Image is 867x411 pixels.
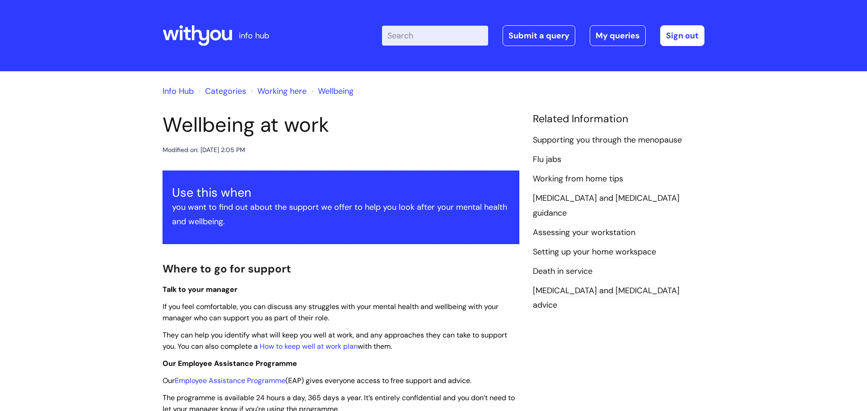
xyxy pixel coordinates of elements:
[175,376,285,385] a: Employee Assistance Programme
[309,84,354,98] li: Wellbeing
[358,342,392,351] span: with them.
[163,376,471,385] span: Our (EAP) gives everyone access to free support and advice.
[163,86,194,97] a: Info Hub
[172,185,510,200] h3: Use this when
[533,193,680,219] a: [MEDICAL_DATA] and [MEDICAL_DATA] guidance
[163,262,291,276] span: Where to go for support
[205,86,246,97] a: Categories
[196,84,246,98] li: Solution home
[533,134,682,146] a: Supporting you through the menopause
[163,359,297,368] span: Our Employee Assistance Programme
[257,86,307,97] a: Working here
[318,86,354,97] a: Wellbeing
[533,285,680,311] a: [MEDICAL_DATA] and [MEDICAL_DATA] advice
[172,200,510,229] p: you want to find out about the support we offer to help you look after your mental health and wel...
[163,113,519,137] h1: Wellbeing at work
[660,25,704,46] a: Sign out
[382,26,488,46] input: Search
[533,227,635,239] a: Assessing your workstation
[533,154,561,166] a: Flu jabs
[533,266,592,277] a: Death in service
[503,25,575,46] a: Submit a query
[248,84,307,98] li: Working here
[533,173,623,185] a: Working from home tips
[163,330,507,351] span: They can help you identify what will keep you well at work, and any approaches they can take to s...
[239,28,269,43] p: info hub
[533,246,656,258] a: Setting up your home workspace
[590,25,646,46] a: My queries
[163,302,499,323] span: If you feel comfortable, you can discuss any struggles with your mental health and wellbeing with...
[163,285,238,294] span: Talk to your manager
[260,342,358,351] a: How to keep well at work plan
[533,113,704,125] h4: Related Information
[382,25,704,46] div: | -
[163,144,245,156] div: Modified on: [DATE] 2:05 PM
